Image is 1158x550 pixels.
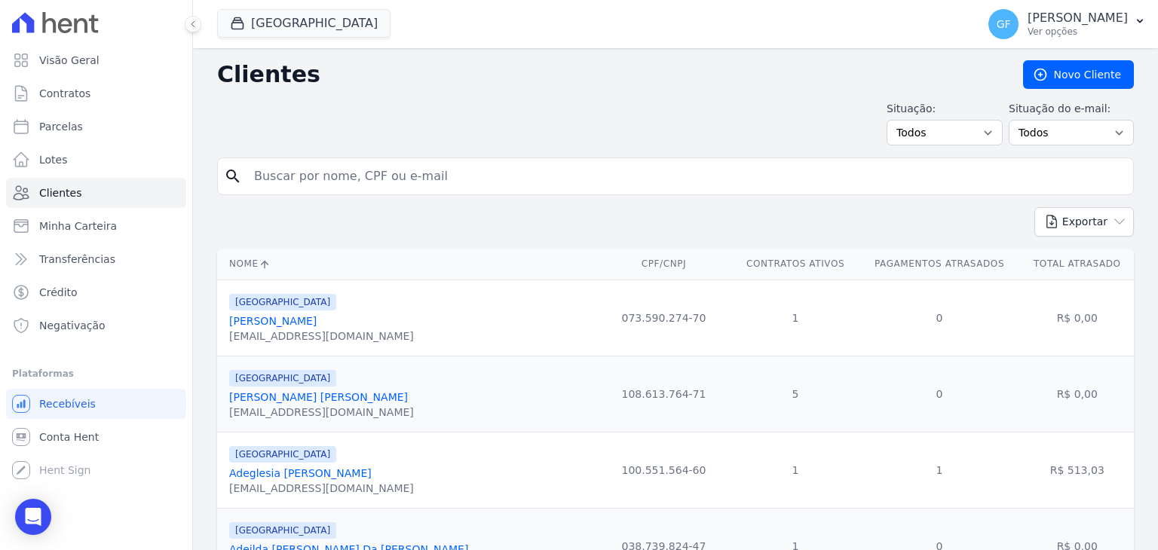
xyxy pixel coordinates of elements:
p: Ver opções [1028,26,1128,38]
th: Nome [217,249,595,280]
a: Adeglesia [PERSON_NAME] [229,467,372,479]
span: Clientes [39,185,81,200]
span: [GEOGRAPHIC_DATA] [229,294,336,310]
td: 0 [859,280,1021,356]
div: Open Intercom Messenger [15,499,51,535]
a: Negativação [6,310,186,341]
th: Pagamentos Atrasados [859,249,1021,280]
a: [PERSON_NAME] [229,315,317,327]
p: [PERSON_NAME] [1028,11,1128,26]
a: Recebíveis [6,389,186,419]
a: Conta Hent [6,422,186,452]
a: Minha Carteira [6,211,186,241]
button: Exportar [1034,207,1134,237]
span: Crédito [39,285,78,300]
a: Lotes [6,145,186,175]
td: 100.551.564-60 [595,432,732,508]
span: Visão Geral [39,53,100,68]
span: Contratos [39,86,90,101]
span: Lotes [39,152,68,167]
input: Buscar por nome, CPF ou e-mail [245,161,1127,191]
h2: Clientes [217,61,999,88]
a: Transferências [6,244,186,274]
td: 1 [733,432,859,508]
th: CPF/CNPJ [595,249,732,280]
label: Situação do e-mail: [1009,101,1134,117]
span: Parcelas [39,119,83,134]
span: Negativação [39,318,106,333]
div: [EMAIL_ADDRESS][DOMAIN_NAME] [229,405,414,420]
td: 1 [859,432,1021,508]
td: R$ 513,03 [1021,432,1134,508]
a: [PERSON_NAME] [PERSON_NAME] [229,391,408,403]
span: [GEOGRAPHIC_DATA] [229,522,336,539]
div: Plataformas [12,365,180,383]
span: Conta Hent [39,429,99,445]
td: 0 [859,356,1021,432]
button: [GEOGRAPHIC_DATA] [217,9,391,38]
a: Visão Geral [6,45,186,75]
td: 108.613.764-71 [595,356,732,432]
button: GF [PERSON_NAME] Ver opções [976,3,1158,45]
td: 5 [733,356,859,432]
span: Minha Carteira [39,218,117,234]
th: Contratos Ativos [733,249,859,280]
a: Crédito [6,277,186,307]
span: GF [997,19,1011,29]
span: Recebíveis [39,396,96,411]
td: R$ 0,00 [1021,280,1134,356]
a: Clientes [6,178,186,208]
a: Novo Cliente [1023,60,1134,89]
div: [EMAIL_ADDRESS][DOMAIN_NAME] [229,481,414,496]
div: [EMAIL_ADDRESS][DOMAIN_NAME] [229,328,414,344]
a: Contratos [6,78,186,108]
th: Total Atrasado [1021,249,1134,280]
span: [GEOGRAPHIC_DATA] [229,370,336,387]
i: search [224,167,242,185]
td: R$ 0,00 [1021,356,1134,432]
a: Parcelas [6,112,186,142]
span: [GEOGRAPHIC_DATA] [229,446,336,463]
td: 073.590.274-70 [595,280,732,356]
span: Transferências [39,252,115,267]
td: 1 [733,280,859,356]
label: Situação: [887,101,1003,117]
